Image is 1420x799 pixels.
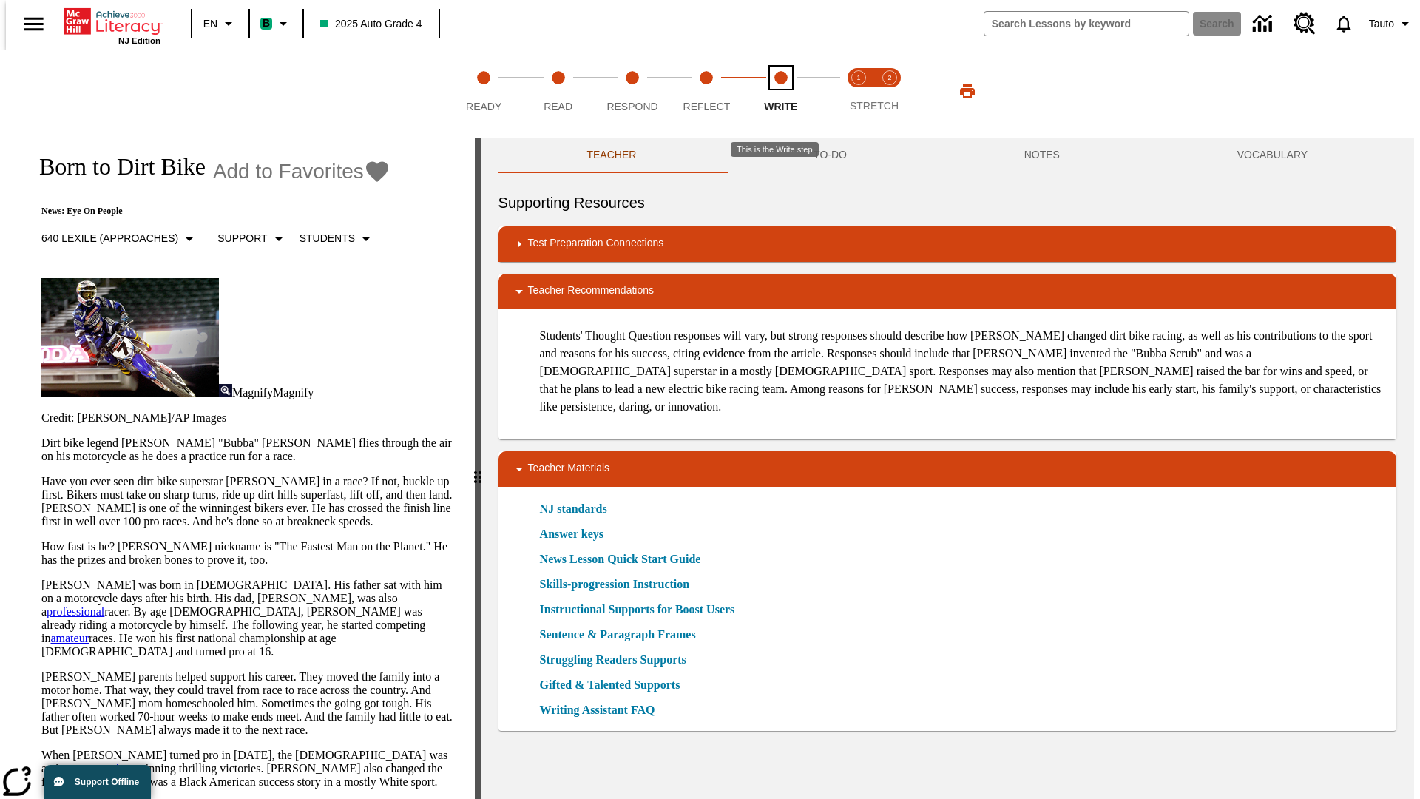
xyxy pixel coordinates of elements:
div: Instructional Panel Tabs [498,138,1396,173]
div: Press Enter or Spacebar and then press right and left arrow keys to move the slider [475,138,481,799]
input: search field [984,12,1189,36]
span: Tauto [1369,16,1394,32]
span: Read [544,101,572,112]
span: Reflect [683,101,731,112]
div: Teacher Materials [498,451,1396,487]
a: Answer keys, Will open in new browser window or tab [540,525,603,543]
span: Write [764,101,797,112]
a: Instructional Supports for Boost Users, Will open in new browser window or tab [540,601,735,618]
a: sensation [87,762,132,775]
button: Open side menu [12,2,55,46]
span: Add to Favorites [213,160,364,183]
div: reading [6,138,475,792]
p: 640 Lexile (Approaches) [41,231,178,246]
button: Scaffolds, Support [212,226,293,252]
p: [PERSON_NAME] was born in [DEMOGRAPHIC_DATA]. His father sat with him on a motorcycle days after ... [41,579,457,658]
p: Have you ever seen dirt bike superstar [PERSON_NAME] in a race? If not, buckle up first. Bikers m... [41,475,457,528]
div: Test Preparation Connections [498,226,1396,262]
a: amateur [50,632,89,644]
p: Teacher Materials [528,460,610,478]
span: EN [203,16,217,32]
a: Sentence & Paragraph Frames, Will open in new browser window or tab [540,626,696,644]
button: Write step 5 of 5 [738,50,824,132]
a: Struggling Readers Supports [540,651,695,669]
button: Language: EN, Select a language [197,10,244,37]
text: 2 [887,74,891,81]
button: Teacher [498,138,726,173]
button: Stretch Respond step 2 of 2 [868,50,911,132]
h1: Born to Dirt Bike [24,153,206,181]
button: Ready step 1 of 5 [441,50,527,132]
img: Motocross racer James Stewart flies through the air on his dirt bike. [41,278,219,397]
span: Magnify [273,386,314,399]
button: Print [944,78,991,104]
p: How fast is he? [PERSON_NAME] nickname is "The Fastest Man on the Planet." He has the prizes and ... [41,540,457,567]
div: Home [64,5,160,45]
button: Reflect step 4 of 5 [663,50,749,132]
p: Test Preparation Connections [528,235,664,253]
button: Boost Class color is mint green. Change class color [254,10,298,37]
button: Add to Favorites - Born to Dirt Bike [213,158,390,184]
h6: Supporting Resources [498,191,1396,215]
a: Gifted & Talented Supports [540,676,689,694]
p: [PERSON_NAME] parents helped support his career. They moved the family into a motor home. That wa... [41,670,457,737]
div: This is the Write step [731,142,819,157]
a: Writing Assistant FAQ [540,701,664,719]
button: Support Offline [44,765,151,799]
span: 2025 Auto Grade 4 [320,16,422,32]
button: Stretch Read step 1 of 2 [837,50,880,132]
span: Support Offline [75,777,139,787]
p: Dirt bike legend [PERSON_NAME] "Bubba" [PERSON_NAME] flies through the air on his motorcycle as h... [41,436,457,463]
span: NJ Edition [118,36,160,45]
button: Select Student [294,226,381,252]
a: Data Center [1244,4,1285,44]
button: Read step 2 of 5 [515,50,601,132]
span: B [263,14,270,33]
p: Students' Thought Question responses will vary, but strong responses should describe how [PERSON_... [540,327,1384,416]
p: When [PERSON_NAME] turned pro in [DATE], the [DEMOGRAPHIC_DATA] was an instant , winning thrillin... [41,749,457,789]
a: Resource Center, Will open in new tab [1285,4,1325,44]
button: Profile/Settings [1363,10,1420,37]
span: Magnify [232,386,273,399]
p: Students [300,231,355,246]
button: Select Lexile, 640 Lexile (Approaches) [35,226,204,252]
a: NJ standards [540,500,616,518]
span: Respond [606,101,657,112]
button: NOTES [936,138,1149,173]
p: Support [217,231,267,246]
span: Ready [466,101,501,112]
button: VOCABULARY [1149,138,1396,173]
img: Magnify [219,384,232,397]
button: Respond step 3 of 5 [589,50,675,132]
p: Credit: [PERSON_NAME]/AP Images [41,411,457,425]
a: Notifications [1325,4,1363,43]
text: 1 [856,74,860,81]
a: News Lesson Quick Start Guide, Will open in new browser window or tab [540,550,701,568]
div: activity [481,138,1414,799]
p: News: Eye On People [24,206,390,217]
span: STRETCH [850,100,899,112]
div: Teacher Recommendations [498,274,1396,309]
a: Skills-progression Instruction, Will open in new browser window or tab [540,576,690,593]
a: professional [47,605,104,618]
p: Teacher Recommendations [528,283,654,300]
button: TO-DO [725,138,936,173]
